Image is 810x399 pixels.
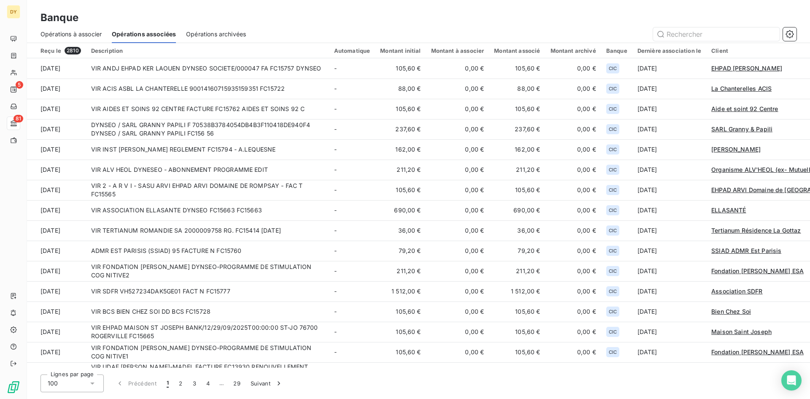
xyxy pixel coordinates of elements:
[711,307,751,316] a: Bien Chez Soi
[632,58,706,79] td: [DATE]
[489,322,545,342] td: 105,60 €
[426,342,489,362] td: 0,00 €
[545,241,601,261] td: 0,00 €
[711,348,804,356] span: Fondation [PERSON_NAME] ESA
[329,281,375,301] td: -
[711,328,772,336] a: Maison Saint Joseph
[27,281,86,301] td: [DATE]
[201,375,215,392] button: 4
[86,301,329,322] td: VIR BCS BIEN CHEZ SOI DD BCS FC15728
[632,342,706,362] td: [DATE]
[637,47,701,54] div: Dernière association le
[609,127,617,132] span: CIC
[545,79,601,99] td: 0,00 €
[329,180,375,200] td: -
[609,289,617,294] span: CIC
[27,160,86,180] td: [DATE]
[609,329,617,334] span: CIC
[545,99,601,119] td: 0,00 €
[609,248,617,253] span: CIC
[711,287,762,296] a: Association SDFR
[489,139,545,160] td: 162,00 €
[609,187,617,193] span: CIC
[375,180,426,200] td: 105,60 €
[711,267,804,275] a: Fondation [PERSON_NAME] ESA
[781,370,802,391] div: Open Intercom Messenger
[86,220,329,241] td: VIR TERTIANUM ROMANDIE SA 2000009758 RG. FC15414 [DATE]
[27,200,86,220] td: [DATE]
[329,241,375,261] td: -
[27,261,86,281] td: [DATE]
[489,180,545,200] td: 105,60 €
[40,47,81,54] div: Reçu le
[91,47,324,54] div: Description
[545,139,601,160] td: 0,00 €
[632,301,706,322] td: [DATE]
[375,220,426,241] td: 36,00 €
[426,160,489,180] td: 0,00 €
[13,115,23,122] span: 81
[489,241,545,261] td: 79,20 €
[711,84,772,93] a: La Chanterelles ACIS
[426,58,489,79] td: 0,00 €
[489,79,545,99] td: 88,00 €
[375,119,426,139] td: 237,60 €
[545,180,601,200] td: 0,00 €
[329,261,375,281] td: -
[426,119,489,139] td: 0,00 €
[711,227,801,234] span: Tertianum Résidence La Gottaz
[545,58,601,79] td: 0,00 €
[329,301,375,322] td: -
[27,99,86,119] td: [DATE]
[86,58,329,79] td: VIR ANDJ EHPAD KER LAOUEN DYNSEO SOCIETE/000047 FA FC15757 DYNSEO
[606,47,627,54] div: Banque
[609,147,617,152] span: CIC
[494,47,540,54] div: Montant associé
[329,58,375,79] td: -
[711,125,772,133] a: SARL Granny & Papili
[711,308,751,315] span: Bien Chez Soi
[375,261,426,281] td: 211,20 €
[489,220,545,241] td: 36,00 €
[545,200,601,220] td: 0,00 €
[551,47,596,54] div: Montant archivé
[711,206,746,214] span: ELLASANTÉ
[375,200,426,220] td: 690,00 €
[86,241,329,261] td: ADMR EST PARISIS (SSIAD) 95 FACTURE N FC15760
[215,377,228,390] span: …
[426,241,489,261] td: 0,00 €
[545,220,601,241] td: 0,00 €
[609,269,617,274] span: CIC
[632,362,706,388] td: [DATE]
[86,139,329,160] td: VIR INST [PERSON_NAME] REGLEMENT FC15794 - A.LEQUESNE
[86,200,329,220] td: VIR ASSOCIATION ELLASANTE DYNSEO FC15663 FC15663
[112,30,176,38] span: Opérations associées
[489,160,545,180] td: 211,20 €
[426,79,489,99] td: 0,00 €
[329,322,375,342] td: -
[489,58,545,79] td: 105,60 €
[334,47,370,54] div: Automatique
[27,342,86,362] td: [DATE]
[186,30,246,38] span: Opérations archivées
[86,261,329,281] td: VIR FONDATION [PERSON_NAME] DYNSEO-PROGRAMME DE STIMULATION COG NITIVE2
[228,375,246,392] button: 29
[7,380,20,394] img: Logo LeanPay
[545,119,601,139] td: 0,00 €
[27,322,86,342] td: [DATE]
[711,267,804,274] span: Fondation [PERSON_NAME] ESA
[426,139,489,160] td: 0,00 €
[426,362,489,388] td: 0,00 €
[545,261,601,281] td: 0,00 €
[375,342,426,362] td: 105,60 €
[375,58,426,79] td: 105,60 €
[329,362,375,388] td: -
[711,105,778,112] span: Aide et soint 92 Centre
[609,167,617,172] span: CIC
[711,348,804,356] a: Fondation [PERSON_NAME] ESA
[167,379,169,388] span: 1
[329,160,375,180] td: -
[609,208,617,213] span: CIC
[711,64,782,73] a: EHPAD [PERSON_NAME]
